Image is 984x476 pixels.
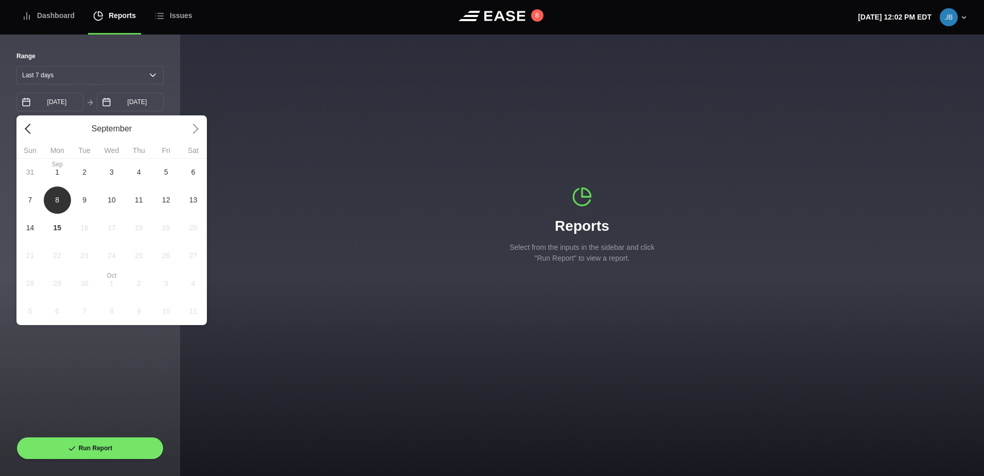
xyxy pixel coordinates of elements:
p: [DATE] 12:02 PM EDT [858,12,932,23]
span: 10 [108,195,116,206]
span: 15 [53,223,61,233]
div: Reports [505,186,659,264]
span: 4 [137,167,141,178]
span: Sep [44,161,71,167]
span: 1 [55,167,59,178]
span: 9 [82,195,86,206]
h1: Reports [505,215,659,237]
span: Sun [16,147,44,154]
img: be0d2eec6ce3591e16d61ee7af4da0ae [940,8,958,26]
span: Wed [98,147,126,154]
span: Fri [152,147,180,154]
button: Run Report [16,437,164,460]
span: 6 [191,167,196,178]
span: 3 [110,167,114,178]
button: 8 [531,9,543,22]
span: Mon [44,147,71,154]
input: mm/dd/yyyy [97,93,164,111]
span: 5 [164,167,168,178]
label: Range [16,52,164,61]
p: Select from the inputs in the sidebar and click "Run Report" to view a report. [505,242,659,264]
span: 2 [82,167,86,178]
input: mm/dd/yyyy [16,93,83,111]
span: Sat [180,147,207,154]
span: 14 [26,223,34,233]
span: 12 [162,195,170,206]
span: 31 [26,167,34,178]
span: 7 [28,195,32,206]
span: 13 [189,195,198,206]
span: Tue [71,147,98,154]
span: Thu [125,147,152,154]
span: 11 [135,195,143,206]
span: September [44,123,180,135]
